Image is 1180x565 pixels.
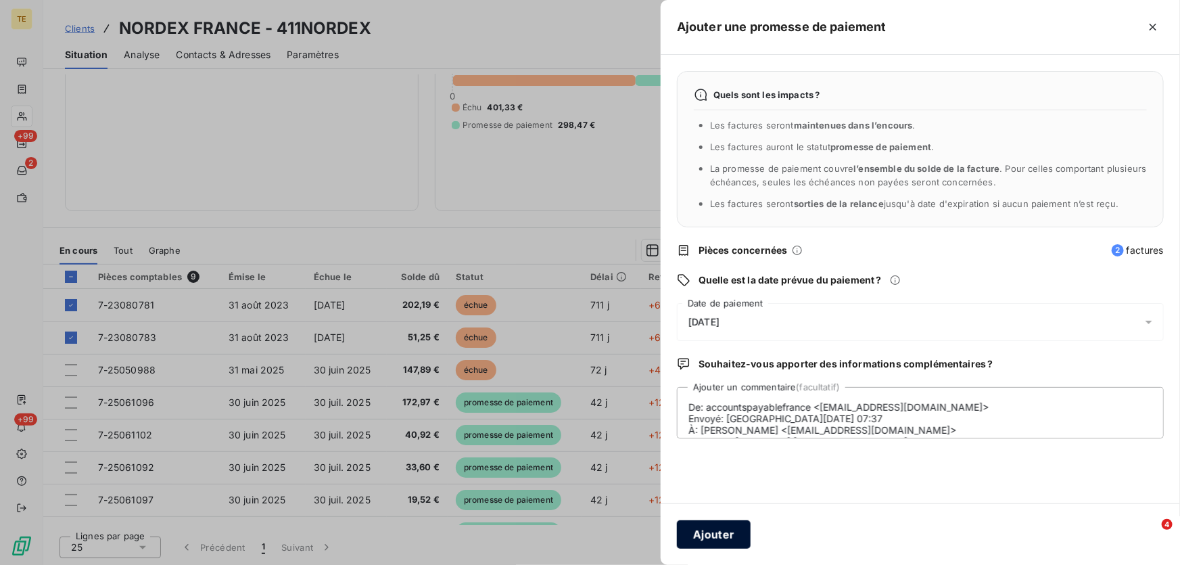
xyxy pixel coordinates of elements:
span: La promesse de paiement couvre . Pour celles comportant plusieurs échéances, seules les échéances... [710,163,1147,187]
span: 4 [1162,519,1173,530]
span: 2 [1112,244,1124,256]
span: maintenues dans l’encours [794,120,913,131]
span: Souhaitez-vous apporter des informations complémentaires ? [699,357,993,371]
span: Quelle est la date prévue du paiement ? [699,273,882,287]
span: Pièces concernées [699,244,788,257]
h5: Ajouter une promesse de paiement [677,18,887,37]
textarea: De: accountspayablefrance <[EMAIL_ADDRESS][DOMAIN_NAME]> Envoyé: [GEOGRAPHIC_DATA][DATE] 07:37 À:... [677,387,1164,438]
span: Les factures seront jusqu'à date d'expiration si aucun paiement n’est reçu. [710,198,1118,209]
span: l’ensemble du solde de la facture [854,163,1000,174]
span: Les factures auront le statut . [710,141,935,152]
span: sorties de la relance [794,198,884,209]
button: Ajouter [677,520,751,549]
span: promesse de paiement [830,141,931,152]
span: [DATE] [688,317,719,327]
iframe: Intercom live chat [1134,519,1166,551]
span: factures [1112,244,1164,257]
span: Les factures seront . [710,120,916,131]
span: Quels sont les impacts ? [713,89,820,100]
